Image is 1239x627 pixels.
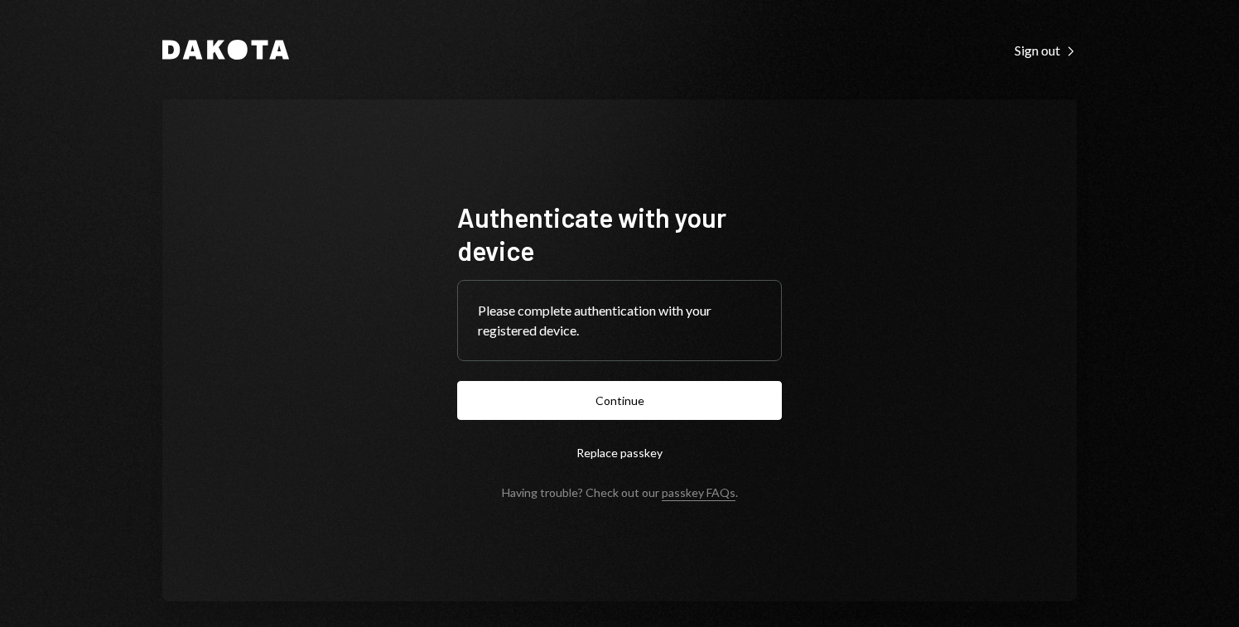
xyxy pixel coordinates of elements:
button: Continue [457,381,782,420]
div: Please complete authentication with your registered device. [478,301,761,340]
h1: Authenticate with your device [457,200,782,267]
a: Sign out [1015,41,1077,59]
button: Replace passkey [457,433,782,472]
div: Sign out [1015,42,1077,59]
div: Having trouble? Check out our . [502,485,738,499]
a: passkey FAQs [662,485,735,501]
